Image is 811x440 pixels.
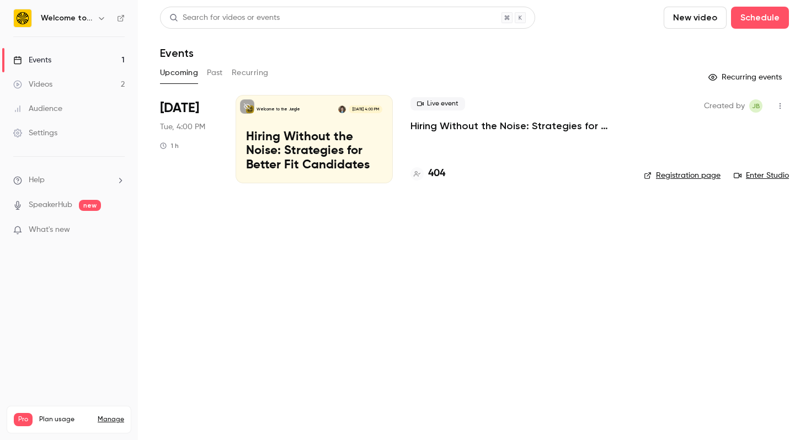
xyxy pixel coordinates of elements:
[232,64,269,82] button: Recurring
[428,166,445,181] h4: 404
[257,107,300,112] p: Welcome to the Jungle
[13,79,52,90] div: Videos
[13,174,125,186] li: help-dropdown-opener
[752,99,760,113] span: JB
[410,119,626,132] a: Hiring Without the Noise: Strategies for Better Fit Candidates
[98,415,124,424] a: Manage
[207,64,223,82] button: Past
[29,199,72,211] a: SpeakerHub
[703,68,789,86] button: Recurring events
[664,7,727,29] button: New video
[39,415,91,424] span: Plan usage
[731,7,789,29] button: Schedule
[160,46,194,60] h1: Events
[704,99,745,113] span: Created by
[644,170,721,181] a: Registration page
[160,64,198,82] button: Upcoming
[749,99,762,113] span: Josie Braithwaite
[236,95,393,183] a: Hiring Without the Noise: Strategies for Better Fit CandidatesWelcome to the JungleAlysia Wanczyk...
[13,55,51,66] div: Events
[160,95,218,183] div: Sep 30 Tue, 4:00 PM (Europe/London)
[349,105,382,113] span: [DATE] 4:00 PM
[41,13,93,24] h6: Welcome to the Jungle
[14,413,33,426] span: Pro
[160,121,205,132] span: Tue, 4:00 PM
[29,224,70,236] span: What's new
[160,141,179,150] div: 1 h
[169,12,280,24] div: Search for videos or events
[29,174,45,186] span: Help
[14,9,31,27] img: Welcome to the Jungle
[160,99,199,117] span: [DATE]
[410,166,445,181] a: 404
[734,170,789,181] a: Enter Studio
[79,200,101,211] span: new
[338,105,346,113] img: Alysia Wanczyk
[13,103,62,114] div: Audience
[246,130,382,173] p: Hiring Without the Noise: Strategies for Better Fit Candidates
[410,97,465,110] span: Live event
[13,128,57,139] div: Settings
